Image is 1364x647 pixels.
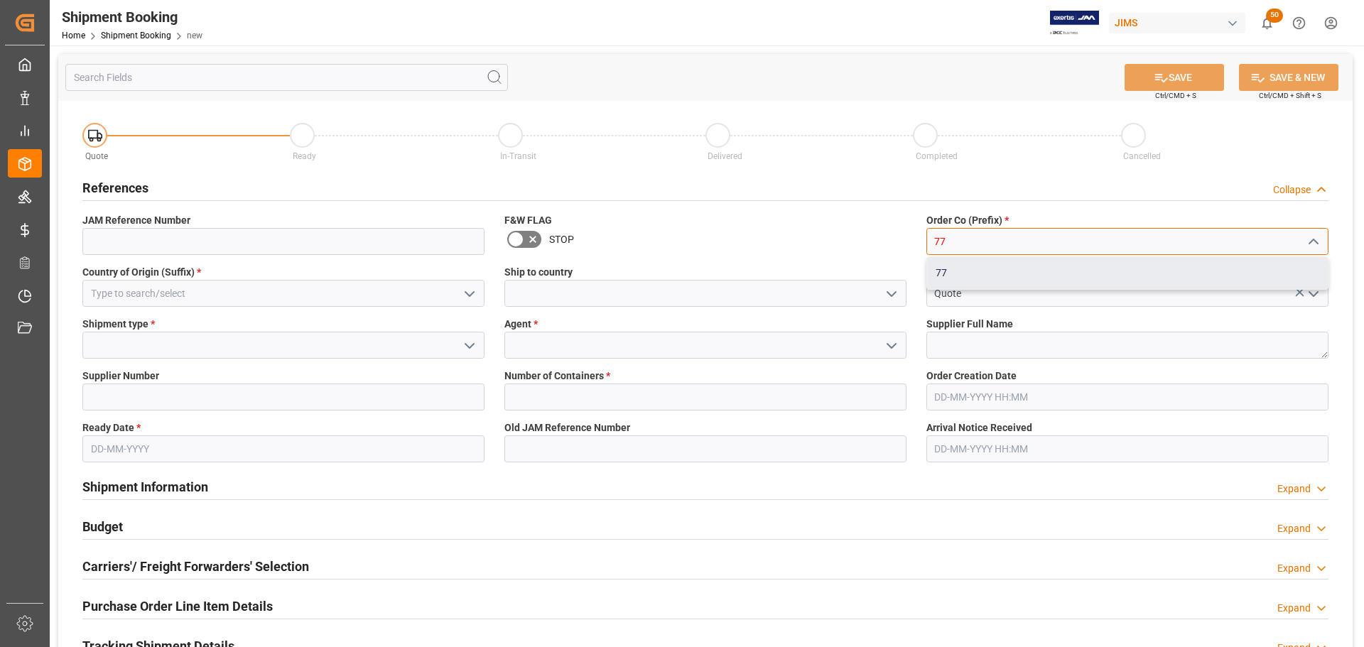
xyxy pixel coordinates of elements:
span: Supplier Full Name [926,317,1013,332]
span: Completed [916,151,958,161]
button: Help Center [1283,7,1315,39]
input: Type to search/select [82,280,485,307]
span: Ctrl/CMD + S [1155,90,1196,101]
span: Ship to country [504,265,573,280]
button: open menu [879,335,901,357]
div: Expand [1277,482,1311,496]
h2: Budget [82,517,123,536]
h2: References [82,178,148,197]
img: Exertis%20JAM%20-%20Email%20Logo.jpg_1722504956.jpg [1050,11,1099,36]
a: Home [62,31,85,40]
h2: Shipment Information [82,477,208,496]
span: Ready Date [82,420,141,435]
span: Shipment type [82,317,155,332]
div: Expand [1277,601,1311,616]
a: Shipment Booking [101,31,171,40]
span: STOP [549,232,574,247]
input: DD-MM-YYYY [82,435,485,462]
h2: Carriers'/ Freight Forwarders' Selection [82,557,309,576]
div: Expand [1277,561,1311,576]
h2: Purchase Order Line Item Details [82,597,273,616]
span: Quote [85,151,108,161]
span: Order Creation Date [926,369,1017,384]
button: close menu [1301,231,1323,253]
span: Agent [504,317,538,332]
div: Collapse [1273,183,1311,197]
div: JIMS [1109,13,1245,33]
span: Delivered [708,151,742,161]
button: SAVE & NEW [1239,64,1338,91]
div: Shipment Booking [62,6,202,28]
span: Country of Origin (Suffix) [82,265,201,280]
span: JAM Reference Number [82,213,190,228]
span: In-Transit [500,151,536,161]
input: DD-MM-YYYY HH:MM [926,384,1328,411]
span: Ready [293,151,316,161]
button: open menu [1301,283,1323,305]
span: Supplier Number [82,369,159,384]
button: JIMS [1109,9,1251,36]
span: Order Co (Prefix) [926,213,1009,228]
span: Ctrl/CMD + Shift + S [1259,90,1321,101]
button: open menu [458,283,479,305]
button: SAVE [1125,64,1224,91]
span: F&W FLAG [504,213,552,228]
input: DD-MM-YYYY HH:MM [926,435,1328,462]
div: 77 [927,257,1328,289]
span: Old JAM Reference Number [504,420,630,435]
button: show 50 new notifications [1251,7,1283,39]
span: Arrival Notice Received [926,420,1032,435]
span: Cancelled [1123,151,1161,161]
span: 50 [1266,9,1283,23]
button: open menu [879,283,901,305]
span: Number of Containers [504,369,610,384]
input: Search Fields [65,64,508,91]
button: open menu [458,335,479,357]
div: Expand [1277,521,1311,536]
